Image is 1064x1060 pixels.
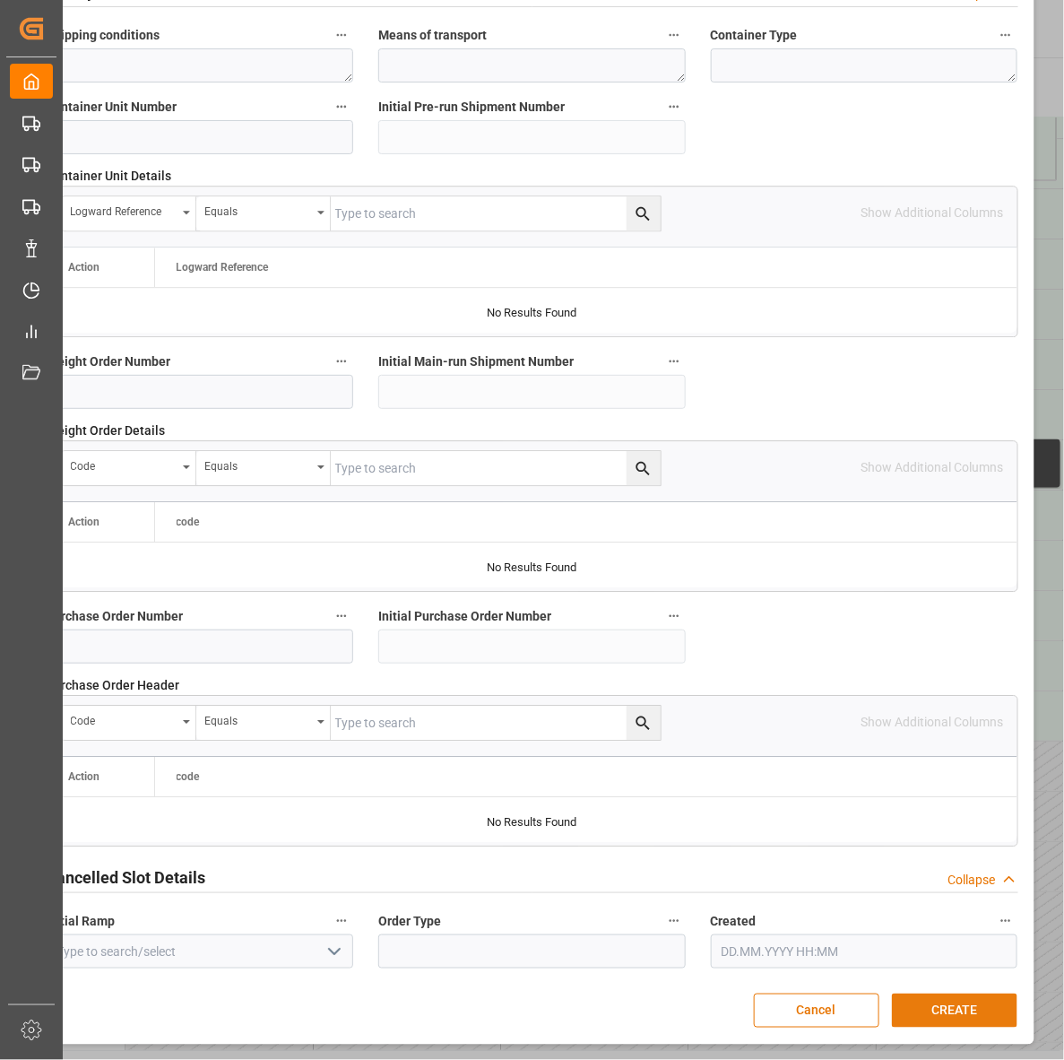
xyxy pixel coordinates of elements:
span: Purchase Order Header [47,676,180,695]
button: search button [627,196,661,230]
button: Initial Main-run Shipment Number [662,350,686,373]
div: Equals [205,199,311,220]
button: search button [627,706,661,740]
span: code [177,516,200,528]
span: Initial Ramp [47,912,116,931]
div: code [71,454,177,474]
div: code [71,708,177,729]
button: Initial Pre-run Shipment Number [662,95,686,118]
div: Action [69,770,100,783]
button: CREATE [892,994,1017,1028]
button: open menu [196,196,331,230]
div: Action [69,516,100,528]
button: open menu [62,196,196,230]
h2: Cancelled Slot Details [47,865,206,890]
span: Freight Order Details [47,421,166,440]
span: Means of transport [378,26,487,45]
button: Order Type [662,909,686,933]
button: open menu [196,451,331,485]
input: DD.MM.YYYY HH:MM [711,934,1018,969]
button: Means of transport [662,23,686,47]
button: open menu [62,451,196,485]
button: open menu [320,938,347,966]
span: Initial Purchase Order Number [378,607,551,626]
button: open menu [62,706,196,740]
button: Container Unit Number [330,95,353,118]
button: Shipping conditions [330,23,353,47]
span: Purchase Order Number [47,607,184,626]
span: code [177,770,200,783]
button: Purchase Order Number [330,604,353,628]
span: Freight Order Number [47,352,171,371]
input: Type to search/select [47,934,354,969]
button: Container Type [994,23,1017,47]
button: Freight Order Number [330,350,353,373]
span: Container Type [711,26,798,45]
span: Order Type [378,912,441,931]
button: Initial Purchase Order Number [662,604,686,628]
span: Created [711,912,757,931]
span: Shipping conditions [47,26,160,45]
span: Initial Main-run Shipment Number [378,352,574,371]
div: Collapse [948,871,996,890]
button: search button [627,451,661,485]
button: open menu [196,706,331,740]
div: Action [69,261,100,274]
span: Logward Reference [177,261,269,274]
button: Cancel [754,994,879,1028]
button: Initial Ramp [330,909,353,933]
input: Type to search [331,451,661,485]
input: Type to search [331,196,661,230]
span: Container Unit Details [47,167,172,186]
button: Created [994,909,1017,933]
span: Container Unit Number [47,98,177,117]
div: Logward Reference [71,199,177,220]
div: Equals [205,708,311,729]
span: Initial Pre-run Shipment Number [378,98,565,117]
input: Type to search [331,706,661,740]
div: Equals [205,454,311,474]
